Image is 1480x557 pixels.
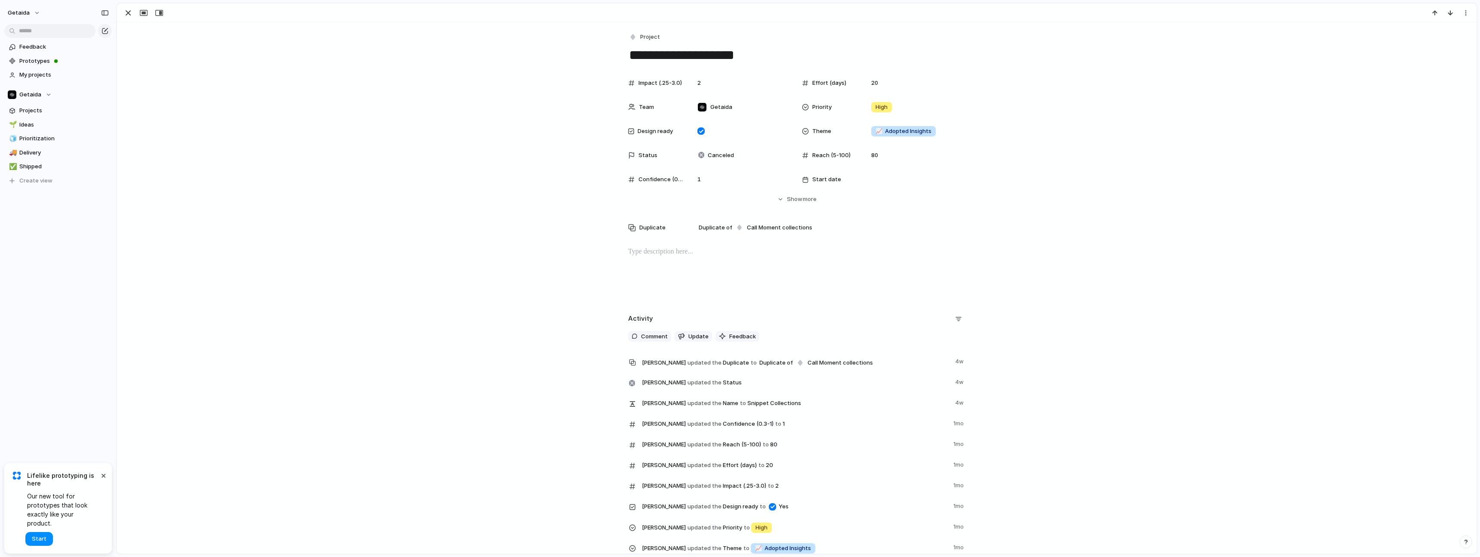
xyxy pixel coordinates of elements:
span: Shipped [19,162,109,171]
span: Feedback [19,43,109,51]
span: updated the [688,502,721,511]
span: Impact (.25-3.0) 2 [642,480,948,492]
span: to [768,482,774,490]
span: [PERSON_NAME] [642,482,686,490]
span: [PERSON_NAME] [642,461,686,470]
span: 📈 [755,545,762,551]
div: 🧊 [9,134,15,144]
span: 1 [694,175,704,184]
span: 1mo [953,480,965,490]
span: Confidence (0.3-1) [638,175,683,184]
span: Design ready [638,127,673,136]
span: High [755,523,768,532]
span: Ideas [19,121,109,129]
span: Project [640,33,660,41]
span: Impact (.25-3.0) [638,79,682,87]
span: 4w [955,356,965,366]
span: 20 [868,79,882,87]
span: Prioritization [19,134,109,143]
span: 1mo [953,500,965,511]
button: Update [675,331,712,342]
span: Start [32,535,46,543]
div: 🚚 [9,148,15,158]
span: Reach (5-100) [812,151,851,160]
span: 1mo [953,542,965,552]
button: getaida [4,6,45,20]
span: Feedback [729,332,756,341]
button: Feedback [715,331,759,342]
span: updated the [688,440,721,449]
span: Confidence (0.3-1) 1 [642,418,948,430]
span: 4w [955,376,965,387]
div: ✅ [9,162,15,172]
span: updated the [688,359,721,367]
button: Getaida [4,88,112,101]
span: Update [688,332,709,341]
span: to [758,461,765,470]
span: 📈 [876,127,882,134]
button: Project [627,31,663,43]
span: Canceled [708,151,734,160]
span: updated the [688,544,721,553]
span: Status [642,376,950,388]
span: Comment [641,332,668,341]
button: Duplicate of Call Moment collections [697,222,814,233]
span: [PERSON_NAME] [642,523,686,532]
span: updated the [688,399,721,408]
span: updated the [688,378,721,387]
span: Yes [779,502,789,511]
a: ✅Shipped [4,160,112,173]
span: 1mo [953,438,965,449]
span: 1mo [953,459,965,469]
span: to [751,359,757,367]
span: Priority [642,521,948,534]
span: Lifelike prototyping is here [27,472,99,487]
span: Getaida [710,103,732,111]
span: Getaida [19,90,41,99]
span: Design ready [642,500,948,512]
a: Feedback [4,40,112,53]
button: Create view [4,174,112,187]
span: Theme [642,542,948,554]
span: to [740,399,746,408]
span: [PERSON_NAME] [642,502,686,511]
span: [PERSON_NAME] [642,440,686,449]
button: Dismiss [98,470,108,480]
button: 🚚 [8,149,16,157]
span: Theme [812,127,831,136]
span: Effort (days) 20 [642,459,948,471]
span: Adopted Insights [876,127,931,136]
button: 🌱 [8,121,16,129]
span: 4w [955,397,965,407]
a: My projects [4,68,112,81]
button: Comment [628,331,671,342]
span: [PERSON_NAME] [642,378,686,387]
span: Duplicate [642,356,950,369]
span: Show [787,195,802,204]
span: updated the [688,420,721,428]
span: Status [638,151,657,160]
span: updated the [688,461,721,470]
button: Showmore [628,192,965,207]
span: more [803,195,817,204]
button: ✅ [8,162,16,171]
a: 🧊Prioritization [4,132,112,145]
a: 🌱Ideas [4,118,112,131]
span: to [760,502,766,511]
span: Create view [19,176,52,185]
span: 1mo [953,521,965,531]
a: 🚚Delivery [4,146,112,159]
span: 2 [694,79,704,87]
span: 80 [868,151,882,160]
span: Adopted Insights [755,544,811,553]
span: to [763,440,769,449]
span: to [775,420,781,428]
span: Reach (5-100) 80 [642,438,948,450]
div: 🌱 [9,120,15,130]
button: Start [25,532,53,546]
span: [PERSON_NAME] [642,420,686,428]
